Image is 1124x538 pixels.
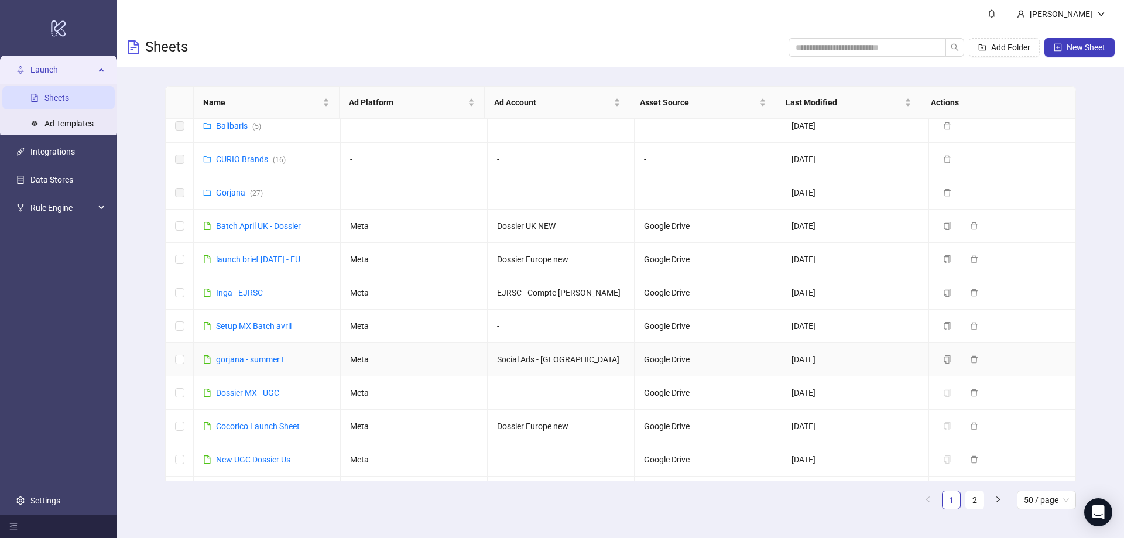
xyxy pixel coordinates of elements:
[9,522,18,530] span: menu-fold
[943,122,951,130] span: delete
[1084,498,1112,526] div: Open Intercom Messenger
[216,155,286,164] a: CURIO Brands(16)
[216,422,300,431] a: Cocorico Launch Sheet
[203,422,211,430] span: file
[970,322,978,330] span: delete
[782,276,929,310] td: [DATE]
[782,477,929,510] td: [DATE]
[970,355,978,364] span: delete
[340,87,485,119] th: Ad Platform
[1054,43,1062,52] span: plus-square
[488,376,635,410] td: -
[203,96,320,109] span: Name
[216,288,263,297] a: Inga - EJRSC
[341,310,488,343] td: Meta
[494,96,611,109] span: Ad Account
[924,496,931,503] span: left
[782,343,929,376] td: [DATE]
[30,148,75,157] a: Integrations
[782,376,929,410] td: [DATE]
[970,455,978,464] span: delete
[640,96,757,109] span: Asset Source
[965,491,984,509] li: 2
[30,496,60,505] a: Settings
[216,255,300,264] a: launch brief [DATE] - EU
[488,143,635,176] td: -
[216,455,290,464] a: New UGC Dossier Us
[216,188,263,197] a: Gorjana(27)
[341,410,488,443] td: Meta
[203,455,211,464] span: file
[635,143,782,176] td: -
[341,143,488,176] td: -
[988,9,996,18] span: bell
[216,221,301,231] a: Batch April UK - Dossier
[1097,10,1105,18] span: down
[341,376,488,410] td: Meta
[488,443,635,477] td: -
[970,255,978,263] span: delete
[341,276,488,310] td: Meta
[341,477,488,510] td: Meta
[203,122,211,130] span: folder
[341,109,488,143] td: -
[786,96,903,109] span: Last Modified
[919,491,937,509] li: Previous Page
[776,87,922,119] th: Last Modified
[250,189,263,197] span: ( 27 )
[989,491,1008,509] button: right
[488,343,635,376] td: Social Ads - [GEOGRAPHIC_DATA]
[341,343,488,376] td: Meta
[943,222,951,230] span: copy
[488,477,635,510] td: -
[216,321,292,331] a: Setup MX Batch avril
[1017,491,1076,509] div: Page Size
[203,255,211,263] span: file
[943,322,951,330] span: copy
[635,176,782,210] td: -
[341,443,488,477] td: Meta
[1017,10,1025,18] span: user
[943,155,951,163] span: delete
[978,43,986,52] span: folder-add
[341,243,488,276] td: Meta
[951,43,959,52] span: search
[995,496,1002,503] span: right
[216,121,261,131] a: Balibaris(5)
[635,376,782,410] td: Google Drive
[938,419,961,433] button: The sheet needs to be migrated before it can be duplicated. Please open the sheet to migrate it.
[488,176,635,210] td: -
[16,66,25,74] span: rocket
[488,243,635,276] td: Dossier Europe new
[1024,491,1069,509] span: 50 / page
[966,491,983,509] a: 2
[488,310,635,343] td: -
[203,322,211,330] span: file
[485,87,630,119] th: Ad Account
[216,355,284,364] a: gorjana - summer I
[349,96,466,109] span: Ad Platform
[126,40,140,54] span: file-text
[1025,8,1097,20] div: [PERSON_NAME]
[341,210,488,243] td: Meta
[30,197,95,220] span: Rule Engine
[943,355,951,364] span: copy
[970,289,978,297] span: delete
[203,355,211,364] span: file
[782,176,929,210] td: [DATE]
[782,310,929,343] td: [DATE]
[943,289,951,297] span: copy
[1044,38,1115,57] button: New Sheet
[30,59,95,82] span: Launch
[969,38,1040,57] button: Add Folder
[938,453,961,467] button: The sheet needs to be migrated before it can be duplicated. Please open the sheet to migrate it.
[16,204,25,213] span: fork
[635,210,782,243] td: Google Drive
[943,189,951,197] span: delete
[488,109,635,143] td: -
[635,410,782,443] td: Google Drive
[938,386,961,400] button: The sheet needs to be migrated before it can be duplicated. Please open the sheet to migrate it.
[488,276,635,310] td: EJRSC - Compte [PERSON_NAME]
[44,119,94,129] a: Ad Templates
[970,222,978,230] span: delete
